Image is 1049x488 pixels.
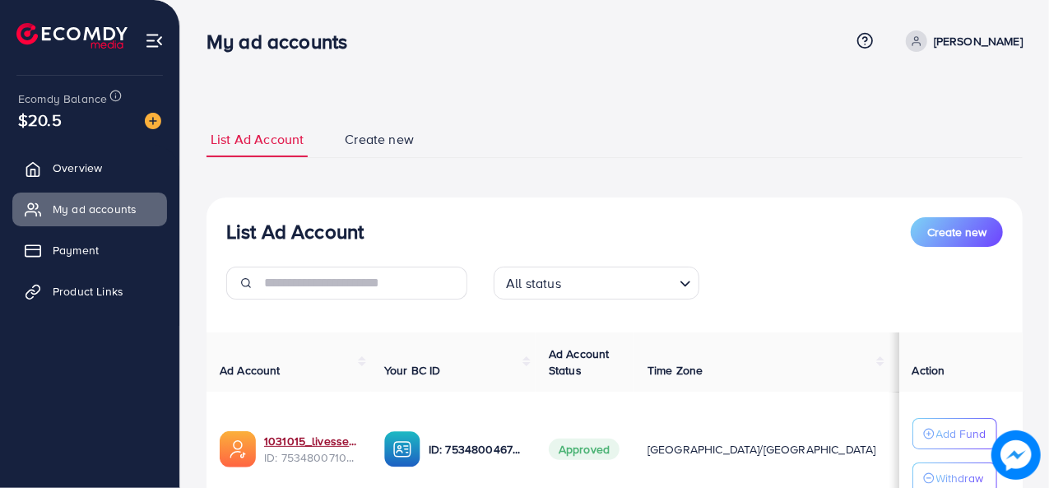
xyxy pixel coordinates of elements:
[53,201,137,217] span: My ad accounts
[991,430,1041,480] img: image
[936,468,984,488] p: Withdraw
[264,433,358,467] div: <span class='underline'>1031015_livessence testing_1754332532515</span></br>7534800710915915792
[226,220,364,244] h3: List Ad Account
[53,160,102,176] span: Overview
[264,449,358,466] span: ID: 7534800710915915792
[53,242,99,258] span: Payment
[12,234,167,267] a: Payment
[912,362,945,379] span: Action
[911,217,1003,247] button: Create new
[220,431,256,467] img: ic-ads-acc.e4c84228.svg
[549,439,620,460] span: Approved
[12,193,167,225] a: My ad accounts
[145,31,164,50] img: menu
[12,151,167,184] a: Overview
[384,362,441,379] span: Your BC ID
[429,439,522,459] p: ID: 7534800467637944336
[494,267,699,300] div: Search for option
[18,91,107,107] span: Ecomdy Balance
[384,431,420,467] img: ic-ba-acc.ded83a64.svg
[12,275,167,308] a: Product Links
[912,418,997,449] button: Add Fund
[145,113,161,129] img: image
[566,268,673,295] input: Search for option
[503,272,564,295] span: All status
[936,424,986,444] p: Add Fund
[648,362,703,379] span: Time Zone
[207,30,360,53] h3: My ad accounts
[18,108,62,132] span: $20.5
[549,346,610,379] span: Ad Account Status
[934,31,1023,51] p: [PERSON_NAME]
[345,130,414,149] span: Create new
[648,441,876,458] span: [GEOGRAPHIC_DATA]/[GEOGRAPHIC_DATA]
[927,224,986,240] span: Create new
[264,433,358,449] a: 1031015_livessence testing_1754332532515
[16,23,128,49] img: logo
[899,30,1023,52] a: [PERSON_NAME]
[211,130,304,149] span: List Ad Account
[220,362,281,379] span: Ad Account
[53,283,123,300] span: Product Links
